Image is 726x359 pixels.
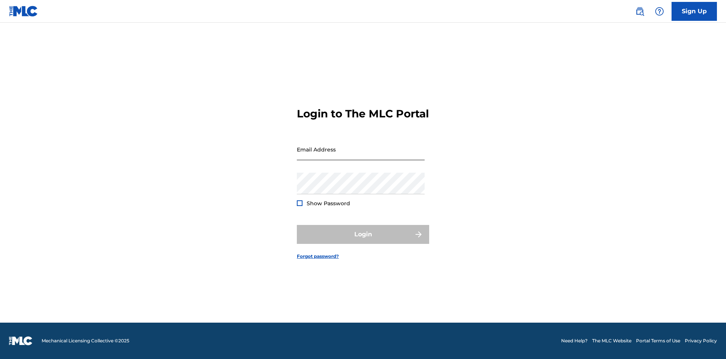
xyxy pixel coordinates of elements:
img: help [655,7,664,16]
a: Sign Up [672,2,717,21]
a: The MLC Website [592,337,631,344]
iframe: Chat Widget [688,323,726,359]
a: Portal Terms of Use [636,337,680,344]
img: MLC Logo [9,6,38,17]
span: Show Password [307,200,350,207]
div: Help [652,4,667,19]
h3: Login to The MLC Portal [297,107,429,120]
a: Need Help? [561,337,588,344]
img: search [635,7,644,16]
span: Mechanical Licensing Collective © 2025 [42,337,129,344]
a: Forgot password? [297,253,339,260]
img: logo [9,336,33,345]
a: Public Search [632,4,647,19]
a: Privacy Policy [685,337,717,344]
